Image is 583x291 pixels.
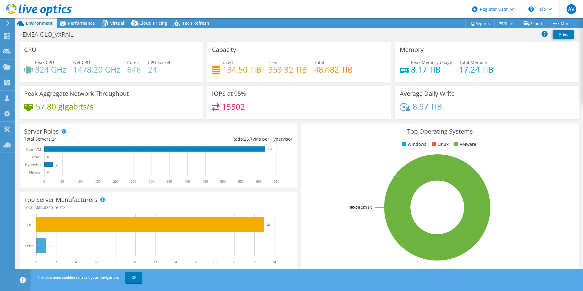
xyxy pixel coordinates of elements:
text: 450 [202,179,208,184]
h3: Peak Aggregate Network Throughput [24,90,129,97]
text: 18 [213,260,216,264]
text: 16 [193,260,197,264]
h4: 1478.20 GHz [73,66,120,73]
span: Virtual [110,20,124,26]
span: AV [567,4,576,14]
svg: \n [528,6,534,12]
text: 0 [47,171,49,174]
h4: 824 GHz [35,66,66,73]
span: Performance [68,20,95,26]
text: Guest VM [26,147,41,152]
h3: Server Roles [24,128,59,135]
h4: 8.97 TiB [413,103,442,110]
span: Cloud Pricing [139,20,167,26]
a: Reports [465,19,495,28]
a: Export [519,19,547,28]
span: 2 [63,204,66,210]
text: 24 [272,260,276,264]
a: OK [125,272,142,283]
span: Free [268,59,277,65]
div: Ratio: VMs per Hypervisor [158,136,292,142]
text: 12 [153,260,157,264]
text: 2 [55,260,57,264]
li: VMware [452,141,476,148]
a: Share [494,19,519,28]
text: 4 [75,260,77,264]
h3: Top Server Manufacturers [24,196,98,203]
h3: Memory [400,46,424,53]
text: 0 [35,260,37,264]
text: 600 [256,179,262,184]
h4: 353.32 TiB [268,66,307,73]
span: Net CPU [73,59,90,65]
text: 10 [134,260,137,264]
text: Dell [27,223,34,227]
h4: 24 [148,66,173,73]
text: Hypervisor [25,163,41,167]
span: Tech Refresh [182,20,209,26]
span: 25.7 [244,136,252,142]
text: 6 [95,260,97,264]
text: 24 [56,163,59,166]
span: 24 [52,136,57,142]
h4: 17.24 TiB [459,66,493,73]
text: Virtual [31,155,42,159]
span: Cores [127,59,139,65]
text: 22 [252,260,256,264]
h4: 646 [127,66,141,73]
text: 500 [220,179,226,184]
span: Used [223,59,233,65]
text: 50 [60,179,64,184]
text: 14 [173,260,177,264]
text: 200 [113,179,119,184]
h4: 8.17 TiB [411,66,452,73]
h4: 15502 [222,103,245,110]
div: Total Servers: [24,136,158,142]
text: 20 [233,260,236,264]
h3: CPU [24,46,36,53]
span: Total [314,59,324,65]
text: 617 [268,148,272,151]
h1: EMEA-OLO_VXRAIL [20,31,83,38]
h3: Top Operating Systems [306,128,574,135]
span: Peak CPU [35,59,54,65]
h4: Total Manufacturers: [24,204,292,211]
text: Other [25,244,34,248]
h4: 134.50 TiB [223,66,261,73]
span: This site uses cookies to track your navigation. [37,275,119,280]
tspan: 100.0% [349,205,360,210]
h3: Capacity [212,46,236,53]
text: 1 [49,244,51,247]
h4: 487.82 TiB [314,66,353,73]
text: 0 [47,156,49,159]
a: More [547,19,575,28]
text: 23 [267,223,271,226]
text: 100 [77,179,83,184]
text: 350 [166,179,172,184]
li: Linux [430,141,449,148]
text: 300 [149,179,154,184]
span: CPU Sockets [148,59,173,65]
text: 650 [274,179,279,184]
text: Physical [29,170,41,174]
span: Peak Memory Usage [411,59,452,65]
text: 150 [95,179,101,184]
text: 8 [115,260,116,264]
h3: IOPS at 95% [212,90,246,97]
text: 400 [184,179,190,184]
span: Total Memory [459,59,487,65]
a: Print [553,30,574,39]
text: 0 [43,179,45,184]
tspan: ESXi 8.0 [360,205,372,210]
h4: 57.80 gigabits/s [36,103,93,110]
h3: Average Daily Write [400,90,455,97]
text: 250 [131,179,136,184]
li: Windows [400,141,426,148]
text: 550 [238,179,244,184]
span: Environment [26,20,53,26]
